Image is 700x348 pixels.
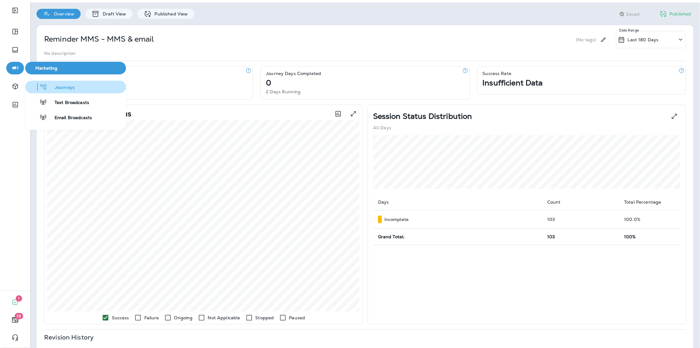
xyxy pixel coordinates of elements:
[266,89,301,94] p: 2 Days Running
[483,71,512,76] p: Success Rate
[6,4,24,17] button: Expand Sidebar
[47,115,92,121] span: Email Broadcasts
[619,194,681,211] th: Total Percentage
[47,85,75,91] span: Journeys
[378,234,405,240] span: Grand Total:
[51,11,74,16] p: Overview
[28,66,123,71] span: Marketing
[547,234,555,240] span: 103
[619,28,640,33] p: Date Range
[25,96,126,108] button: Text Broadcasts
[668,110,681,123] button: View Pie expanded to full screen
[626,12,640,17] span: Saved
[266,71,321,76] p: Journey Days Completed
[25,111,126,124] button: Email Broadcasts
[347,107,360,120] button: View graph expanded to full screen
[670,11,691,16] p: Published
[44,335,94,340] p: Revision History
[15,313,23,319] span: 19
[174,315,193,320] p: Ongoing
[289,315,305,320] p: Paused
[373,194,542,211] th: Days
[384,217,409,222] p: Incomplete
[624,234,636,240] span: 100%
[628,37,659,42] p: Last 180 Days
[152,11,188,16] p: Published View
[255,315,274,320] p: Stopped
[47,100,89,106] span: Text Broadcasts
[332,107,345,120] button: Toggle between session count and session percentage
[49,111,131,116] p: Weekly Session Status
[542,211,619,229] td: 103
[598,31,609,48] div: Edit
[144,315,159,320] p: Failure
[266,80,271,85] p: 0
[112,315,129,320] p: Success
[576,37,596,42] p: (No tags)
[44,51,76,56] p: No description
[25,81,126,93] button: Journeys
[373,114,472,119] p: Session Status Distribution
[44,34,154,44] p: Reminder MMS - MMS & email
[25,62,126,74] button: Marketing
[542,194,619,211] th: Count
[100,11,126,16] p: Draft View
[483,80,543,85] p: Insufficient Data
[619,211,681,229] td: 100.0 %
[208,315,240,320] p: Not Applicable
[373,125,391,130] p: All Days
[16,295,22,302] span: 1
